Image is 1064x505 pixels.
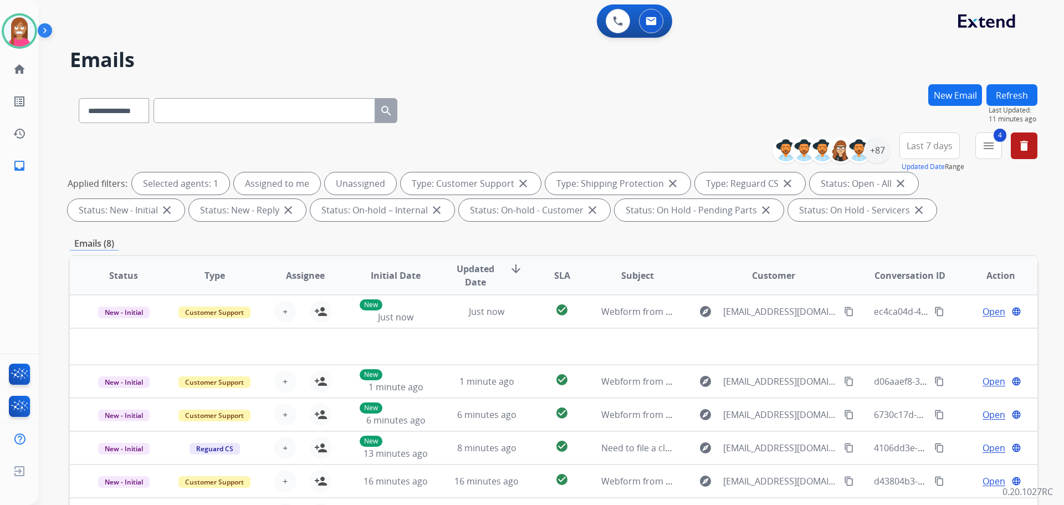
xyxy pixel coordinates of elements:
span: 13 minutes ago [364,447,428,460]
mat-icon: content_copy [934,307,944,317]
mat-icon: close [516,177,530,190]
div: Status: On-hold - Customer [459,199,610,221]
mat-icon: close [912,203,925,217]
span: Open [983,375,1005,388]
span: Customer Support [178,376,250,388]
span: [EMAIL_ADDRESS][DOMAIN_NAME] [723,375,837,388]
mat-icon: content_copy [844,307,854,317]
p: Applied filters: [68,177,127,190]
span: d06aaef8-3293-49e9-ac9d-43bfe62880cc [874,375,1040,387]
p: New [360,299,382,310]
mat-icon: home [13,63,26,76]
div: Unassigned [325,172,396,195]
span: Type [204,269,225,282]
p: New [360,402,382,414]
mat-icon: explore [699,441,712,455]
button: Refresh [986,84,1037,106]
mat-icon: inbox [13,159,26,172]
mat-icon: check_circle [555,473,569,486]
span: Need to file a claim [601,442,681,454]
span: 11 minutes ago [989,115,1037,124]
span: Customer Support [178,410,250,421]
p: New [360,436,382,447]
mat-icon: content_copy [844,410,854,420]
button: New Email [928,84,982,106]
span: Open [983,475,1005,488]
span: Assignee [286,269,325,282]
mat-icon: content_copy [934,376,944,386]
span: 4106dd3e-21bb-4e19-838d-d9c128d8340c [874,442,1047,454]
mat-icon: person_add [314,408,328,421]
span: 6 minutes ago [366,414,426,426]
span: [EMAIL_ADDRESS][DOMAIN_NAME] [723,475,837,488]
span: Last 7 days [907,144,953,148]
mat-icon: person_add [314,305,328,318]
mat-icon: close [282,203,295,217]
span: 16 minutes ago [364,475,428,487]
span: [EMAIL_ADDRESS][DOMAIN_NAME] [723,441,837,455]
img: avatar [4,16,35,47]
span: Customer [752,269,795,282]
mat-icon: language [1011,476,1021,486]
span: 1 minute ago [459,375,514,387]
span: Just now [469,305,504,318]
th: Action [947,256,1037,295]
span: 8 minutes ago [457,442,516,454]
div: Status: On Hold - Servicers [788,199,937,221]
button: + [274,404,296,426]
mat-icon: check_circle [555,406,569,420]
mat-icon: explore [699,475,712,488]
mat-icon: arrow_downward [509,262,523,276]
mat-icon: list_alt [13,95,26,108]
button: 4 [975,132,1002,159]
div: Status: New - Reply [189,199,306,221]
p: Emails (8) [70,237,119,251]
span: Just now [378,311,413,323]
div: Type: Shipping Protection [545,172,690,195]
span: ec4ca04d-4f2c-4973-936f-6054b84bb65f [874,305,1039,318]
span: d43804b3-0f1e-4189-968d-7ca63c9f8f97 [874,475,1039,487]
mat-icon: language [1011,410,1021,420]
mat-icon: person_add [314,375,328,388]
button: + [274,470,296,492]
mat-icon: close [781,177,794,190]
div: Status: Open - All [810,172,918,195]
span: New - Initial [98,376,150,388]
p: New [360,369,382,380]
span: New - Initial [98,443,150,455]
mat-icon: check_circle [555,373,569,386]
mat-icon: close [586,203,599,217]
mat-icon: close [894,177,907,190]
span: Initial Date [371,269,421,282]
mat-icon: explore [699,305,712,318]
span: Updated Date [451,262,501,289]
mat-icon: check_circle [555,303,569,317]
span: Webform from [EMAIL_ADDRESS][DOMAIN_NAME] on [DATE] [601,305,852,318]
div: Status: On Hold - Pending Parts [615,199,784,221]
mat-icon: close [666,177,679,190]
div: Type: Reguard CS [695,172,805,195]
div: Status: On-hold – Internal [310,199,454,221]
span: Webform from [EMAIL_ADDRESS][DOMAIN_NAME] on [DATE] [601,475,852,487]
mat-icon: explore [699,408,712,421]
button: + [274,437,296,459]
mat-icon: check_circle [555,440,569,453]
span: 6730c17d-73a2-47b8-b58a-3f59d49d378f [874,409,1042,421]
span: [EMAIL_ADDRESS][DOMAIN_NAME] [723,305,837,318]
span: [EMAIL_ADDRESS][DOMAIN_NAME] [723,408,837,421]
span: Open [983,408,1005,421]
p: 0.20.1027RC [1002,485,1053,498]
mat-icon: history [13,127,26,140]
span: Status [109,269,138,282]
span: Customer Support [178,476,250,488]
mat-icon: search [380,104,393,118]
span: New - Initial [98,307,150,318]
mat-icon: close [160,203,173,217]
mat-icon: delete [1017,139,1031,152]
span: Last Updated: [989,106,1037,115]
div: Selected agents: 1 [132,172,229,195]
mat-icon: content_copy [934,410,944,420]
mat-icon: content_copy [844,443,854,453]
mat-icon: language [1011,307,1021,317]
span: Open [983,305,1005,318]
